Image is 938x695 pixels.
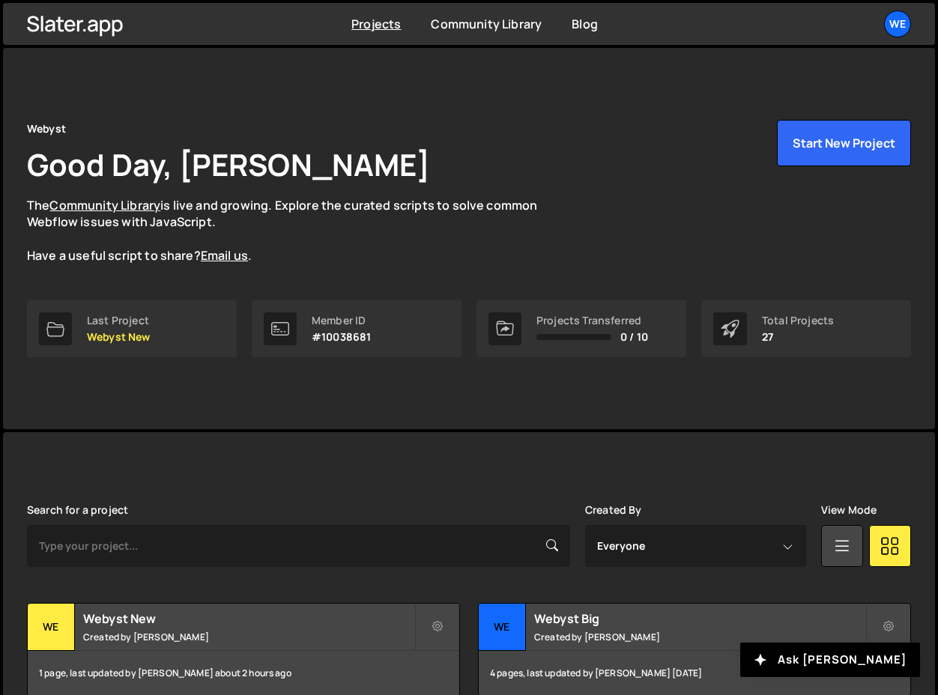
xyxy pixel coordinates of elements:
[740,643,920,677] button: Ask [PERSON_NAME]
[620,331,648,343] span: 0 / 10
[312,331,371,343] p: #10038681
[87,315,151,327] div: Last Project
[534,610,865,627] h2: Webyst Big
[27,144,430,185] h1: Good Day, [PERSON_NAME]
[572,16,598,32] a: Blog
[431,16,542,32] a: Community Library
[585,504,642,516] label: Created By
[27,525,570,567] input: Type your project...
[884,10,911,37] a: We
[83,610,414,627] h2: Webyst New
[536,315,648,327] div: Projects Transferred
[201,247,248,264] a: Email us
[762,315,834,327] div: Total Projects
[27,197,566,264] p: The is live and growing. Explore the curated scripts to solve common Webflow issues with JavaScri...
[777,120,911,166] button: Start New Project
[479,604,526,651] div: We
[312,315,371,327] div: Member ID
[83,631,414,643] small: Created by [PERSON_NAME]
[27,300,237,357] a: Last Project Webyst New
[27,504,128,516] label: Search for a project
[49,197,160,213] a: Community Library
[534,631,865,643] small: Created by [PERSON_NAME]
[351,16,401,32] a: Projects
[821,504,877,516] label: View Mode
[762,331,834,343] p: 27
[27,120,66,138] div: Webyst
[87,331,151,343] p: Webyst New
[28,604,75,651] div: We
